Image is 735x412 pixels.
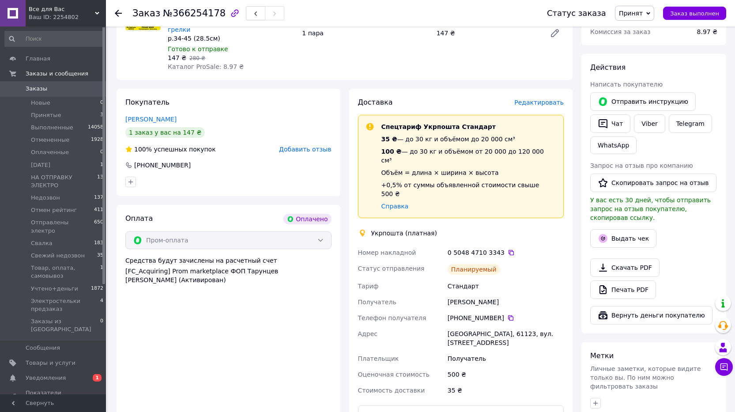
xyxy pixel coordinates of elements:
[31,264,100,280] span: Товар, оплата, самовывоз
[283,214,331,224] div: Оплачено
[619,10,643,17] span: Принят
[29,5,95,13] span: Все для Вас
[446,351,565,367] div: Получатель
[168,34,295,43] div: р.34-45 (28.5см)
[100,111,103,119] span: 3
[546,24,564,42] a: Редактировать
[31,318,100,333] span: Заказы из [GEOGRAPHIC_DATA]
[590,229,656,248] button: Выдать чек
[670,10,719,17] span: Заказ выполнен
[91,136,103,144] span: 1928
[125,127,205,138] div: 1 заказ у вас на 147 ₴
[446,382,565,398] div: 35 ₴
[590,306,712,325] button: Вернуть деньги покупателю
[168,45,228,53] span: Готово к отправке
[31,194,60,202] span: Недозвон
[590,81,663,88] span: Написать покупателю
[168,54,186,61] span: 147 ₴
[115,9,122,18] div: Вернуться назад
[697,28,717,35] span: 8.97 ₴
[634,114,665,133] a: Viber
[663,7,726,20] button: Заказ выполнен
[298,27,433,39] div: 1 пара
[31,111,61,119] span: Принятые
[381,123,496,130] span: Спецтариф Укрпошта Стандарт
[91,285,103,293] span: 1872
[381,147,557,165] div: — до 30 кг и объёмом от 20 000 до 120 000 см³
[94,219,103,234] span: 650
[26,359,75,367] span: Товары и услуги
[381,148,402,155] span: 100 ₴
[669,114,712,133] a: Telegram
[31,239,53,247] span: Свалка
[446,294,565,310] div: [PERSON_NAME]
[358,283,379,290] span: Тариф
[715,358,733,376] button: Чат с покупателем
[31,219,94,234] span: Отправлены электро
[93,374,102,382] span: 1
[97,174,103,189] span: 13
[31,174,97,189] span: НА ОТПРАВКУ ЭЛЕКТРО
[125,214,153,223] span: Оплата
[446,367,565,382] div: 500 ₴
[514,99,564,106] span: Редактировать
[132,8,160,19] span: Заказ
[133,161,192,170] div: [PHONE_NUMBER]
[94,194,103,202] span: 137
[590,258,660,277] a: Скачать PDF
[125,145,216,154] div: успешных покупок
[358,265,425,272] span: Статус отправления
[279,146,331,153] span: Добавить отзыв
[31,285,78,293] span: Учтено+деньги
[31,206,77,214] span: Отмен рейтинг
[590,136,637,154] a: WhatsApp
[26,55,50,63] span: Главная
[381,168,557,177] div: Объём = длина × ширина × высота
[29,13,106,21] div: Ваш ID: 2254802
[168,8,292,33] a: [PERSON_NAME] с подогревом на USB, электро термо согревающие стельки грелки
[590,162,693,169] span: Запрос на отзыв про компанию
[31,252,85,260] span: Свежий недозвон
[590,114,630,133] button: Чат
[358,314,426,321] span: Телефон получателя
[358,299,396,306] span: Получатель
[381,136,397,143] span: 35 ₴
[26,85,47,93] span: Заказы
[100,264,103,280] span: 1
[100,161,103,169] span: 1
[26,70,88,78] span: Заказы и сообщения
[358,330,377,337] span: Адрес
[26,344,60,352] span: Сообщения
[590,365,701,390] span: Личные заметки, которые видите только вы. По ним можно фильтровать заказы
[26,389,82,405] span: Показатели работы компании
[134,146,152,153] span: 100%
[590,280,656,299] a: Печать PDF
[381,203,409,210] a: Справка
[358,355,399,362] span: Плательщик
[448,248,564,257] div: 0 5048 4710 3343
[590,28,651,35] span: Комиссия за заказ
[94,239,103,247] span: 183
[590,197,711,221] span: У вас есть 30 дней, чтобы отправить запрос на отзыв покупателю, скопировав ссылку.
[31,136,69,144] span: Отмененные
[125,256,332,284] div: Средства будут зачислены на расчетный счет
[547,9,606,18] div: Статус заказа
[100,99,103,107] span: 0
[125,116,177,123] a: [PERSON_NAME]
[26,374,66,382] span: Уведомления
[358,249,416,256] span: Номер накладной
[358,98,393,106] span: Доставка
[590,352,614,360] span: Метки
[381,135,557,144] div: — до 30 кг и объёмом до 20 000 см³
[100,318,103,333] span: 0
[590,63,626,72] span: Действия
[100,297,103,313] span: 4
[358,371,430,378] span: Оценочная стоимость
[381,181,557,198] div: +0,5% от суммы объявленной стоимости свыше 500 ₴
[358,387,425,394] span: Стоимость доставки
[31,161,50,169] span: [DATE]
[369,229,440,238] div: Укрпошта (платная)
[31,148,69,156] span: Оплаченные
[590,92,696,111] button: Отправить инструкцию
[4,31,104,47] input: Поиск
